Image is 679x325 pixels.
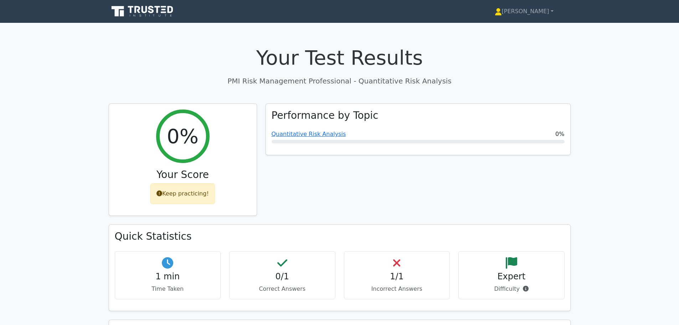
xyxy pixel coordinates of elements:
h4: Expert [464,271,559,282]
h1: Your Test Results [109,46,571,70]
h4: 1/1 [350,271,444,282]
div: Keep practicing! [150,183,215,204]
h3: Your Score [115,169,251,181]
p: Correct Answers [235,285,329,293]
p: Difficulty [464,285,559,293]
a: [PERSON_NAME] [478,4,571,19]
p: Time Taken [121,285,215,293]
h2: 0% [167,124,199,148]
h3: Performance by Topic [272,110,379,122]
p: PMI Risk Management Professional - Quantitative Risk Analysis [109,76,571,86]
a: Quantitative Risk Analysis [272,131,346,137]
p: Incorrect Answers [350,285,444,293]
h4: 1 min [121,271,215,282]
span: 0% [555,130,564,138]
h4: 0/1 [235,271,329,282]
h3: Quick Statistics [115,230,565,243]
